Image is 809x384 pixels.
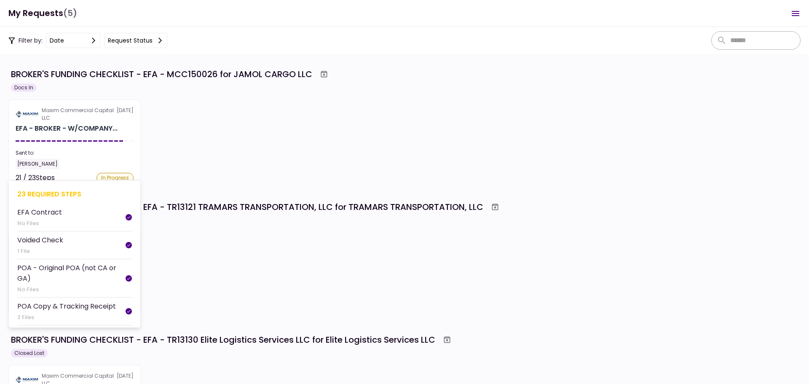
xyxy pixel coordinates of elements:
[17,313,116,322] div: 2 Files
[16,149,134,157] div: Sent to:
[11,83,37,92] div: Docs In
[16,124,118,134] div: EFA - BROKER - W/COMPANY - FUNDING CHECKLIST
[96,173,134,183] div: In Progress
[17,285,126,294] div: No Files
[16,158,59,169] div: [PERSON_NAME]
[11,68,312,81] div: BROKER'S FUNDING CHECKLIST - EFA - MCC150026 for JAMOL CARGO LLC
[439,332,455,347] button: Archive workflow
[17,235,63,245] div: Voided Check
[11,349,48,357] div: Closed Lost
[16,110,38,118] img: Partner logo
[17,263,126,284] div: POA - Original POA (not CA or GA)
[104,33,167,48] button: Request status
[46,33,101,48] button: date
[42,107,117,122] div: Maxim Commercial Capital LLC
[16,173,55,183] div: 21 / 23 Steps
[17,207,62,218] div: EFA Contract
[16,376,38,384] img: Partner logo
[16,107,134,122] div: [DATE]
[488,199,503,215] button: Archive workflow
[17,219,62,228] div: No Files
[17,247,63,255] div: 1 File
[8,5,77,22] h1: My Requests
[11,201,483,213] div: BROKER'S FUNDING CHECKLIST - EFA - TR13121 TRAMARS TRANSPORTATION, LLC for TRAMARS TRANSPORTATION...
[8,33,167,48] div: Filter by:
[50,36,64,45] div: date
[11,333,435,346] div: BROKER'S FUNDING CHECKLIST - EFA - TR13130 Elite Logistics Services LLC for Elite Logistics Servi...
[785,3,806,24] button: Open menu
[17,301,116,311] div: POA Copy & Tracking Receipt
[63,5,77,22] span: (5)
[316,67,332,82] button: Archive workflow
[17,189,132,199] div: 23 required steps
